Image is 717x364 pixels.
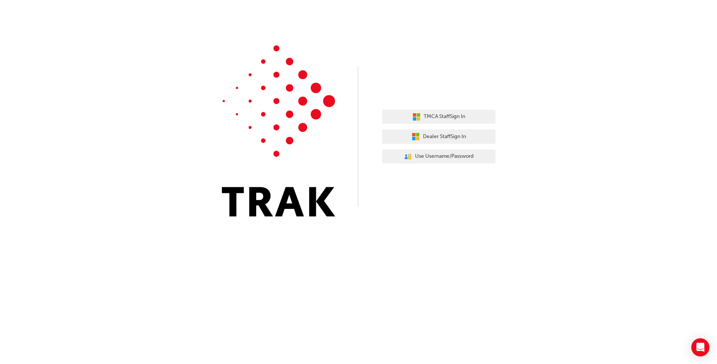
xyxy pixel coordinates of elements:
button: TMCA StaffSign In [382,110,496,124]
span: Dealer Staff Sign In [423,132,466,141]
span: TMCA Staff Sign In [424,112,465,121]
img: Trak [222,45,335,216]
button: Dealer StaffSign In [382,129,496,144]
div: Open Intercom Messenger [691,338,709,356]
span: Use Username/Password [415,152,474,161]
button: Use Username/Password [382,149,496,164]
